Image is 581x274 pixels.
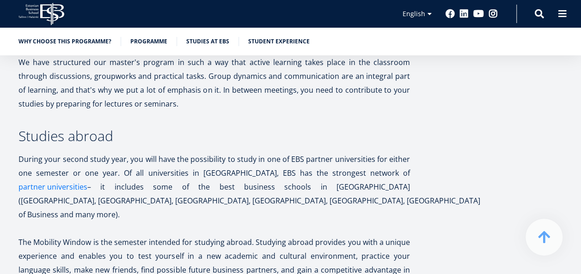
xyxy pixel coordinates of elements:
input: Technology Innovation MBA [2,153,8,159]
a: Facebook [446,9,455,18]
a: Linkedin [459,9,469,18]
a: Programme [130,37,167,46]
p: We have structured our master's program in such a way that active learning takes place in the cla... [18,55,410,111]
span: Technology Innovation MBA [11,152,89,161]
h3: Studies abroad [18,129,410,143]
a: Studies at EBS [186,37,229,46]
a: partner universities [18,180,87,194]
a: Instagram [489,9,498,18]
p: During your second study year, you will have the possibility to study in one of EBS partner unive... [18,152,410,221]
span: Last Name [220,0,249,9]
a: Why choose this programme? [18,37,111,46]
a: Youtube [473,9,484,18]
a: Student experience [248,37,310,46]
span: Two-year MBA [11,140,50,149]
input: Two-year MBA [2,141,8,147]
input: One-year MBA (in Estonian) [2,129,8,135]
span: One-year MBA (in Estonian) [11,128,86,137]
